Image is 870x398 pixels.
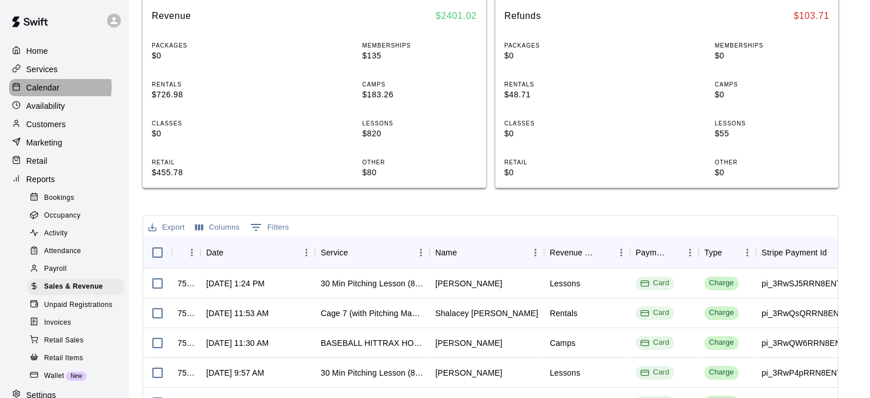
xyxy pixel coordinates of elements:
[640,278,670,289] div: Card
[223,245,239,261] button: Sort
[550,278,580,289] div: Lessons
[597,245,613,261] button: Sort
[505,128,619,140] p: $0
[321,337,424,349] div: BASEBALL HITTRAX HOMERUN DERBY (Ages 7-8)
[152,80,266,89] p: RENTALS
[321,278,424,289] div: 30 Min Pitching Lesson (8u-13u) - Reid Morgan
[206,367,264,379] div: Aug 15, 2025, 9:57 AM
[722,245,738,261] button: Sort
[206,337,269,349] div: Aug 15, 2025, 11:30 AM
[152,167,266,179] p: $455.78
[152,41,266,50] p: PACKAGES
[640,308,670,318] div: Card
[44,210,81,222] span: Occupancy
[27,279,124,295] div: Sales & Revenue
[9,134,120,151] a: Marketing
[44,371,64,382] span: Wallet
[27,333,124,349] div: Retail Sales
[178,367,195,379] div: 757169
[363,80,477,89] p: CAMPS
[9,152,120,170] a: Retail
[715,89,829,101] p: $0
[613,244,630,261] button: Menu
[762,237,827,269] div: Stripe Payment Id
[26,119,66,130] p: Customers
[152,9,191,23] h6: Revenue
[794,9,829,23] h6: $ 103.71
[709,278,734,289] div: Charge
[27,296,129,314] a: Unpaid Registrations
[321,367,424,379] div: 30 Min Pitching Lesson (8u-13u) - Reid Morgan
[178,308,195,319] div: 757352
[544,237,630,269] div: Revenue Category
[152,128,266,140] p: $0
[26,137,62,148] p: Marketing
[550,367,580,379] div: Lessons
[363,89,477,101] p: $183.26
[27,207,129,224] a: Occupancy
[27,350,124,367] div: Retail Items
[9,171,120,188] div: Reports
[26,45,48,57] p: Home
[152,119,266,128] p: CLASSES
[715,119,829,128] p: LESSONS
[27,261,124,277] div: Payroll
[505,80,619,89] p: RENTALS
[505,9,541,23] h6: Refunds
[27,314,129,332] a: Invoices
[709,337,734,348] div: Charge
[715,167,829,179] p: $0
[206,278,265,289] div: Aug 15, 2025, 1:24 PM
[298,244,315,261] button: Menu
[436,9,477,23] h6: $ 2401.02
[9,79,120,96] a: Calendar
[26,82,60,93] p: Calendar
[44,192,74,204] span: Bookings
[9,61,120,78] a: Services
[9,97,120,115] a: Availability
[27,367,129,385] a: WalletNew
[363,158,477,167] p: OTHER
[145,219,188,237] button: Export
[704,237,722,269] div: Type
[457,245,473,261] button: Sort
[44,317,71,329] span: Invoices
[435,308,538,319] div: Shalacey Forkin
[26,174,55,185] p: Reports
[827,245,843,261] button: Sort
[363,50,477,62] p: $135
[505,167,619,179] p: $0
[435,278,502,289] div: Hunter Ullrich
[321,237,348,269] div: Service
[178,337,195,349] div: 757317
[247,218,292,237] button: Show filters
[26,64,58,75] p: Services
[321,308,424,319] div: Cage 7 (with Pitching Machine)
[640,367,670,378] div: Card
[435,367,502,379] div: Brittany Wood
[200,237,315,269] div: Date
[206,237,223,269] div: Date
[27,349,129,367] a: Retail Items
[66,373,86,379] span: New
[44,353,83,364] span: Retail Items
[9,116,120,133] div: Customers
[363,41,477,50] p: MEMBERSHIPS
[206,308,269,319] div: Aug 15, 2025, 11:53 AM
[682,244,699,261] button: Menu
[630,237,699,269] div: Payment Method
[636,237,666,269] div: Payment Method
[27,368,124,384] div: WalletNew
[152,89,266,101] p: $726.98
[640,337,670,348] div: Card
[44,228,68,239] span: Activity
[152,50,266,62] p: $0
[715,41,829,50] p: MEMBERSHIPS
[435,237,457,269] div: Name
[715,158,829,167] p: OTHER
[44,281,103,293] span: Sales & Revenue
[27,243,124,259] div: Attendance
[27,243,129,261] a: Attendance
[44,300,112,311] span: Unpaid Registrations
[44,263,66,275] span: Payroll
